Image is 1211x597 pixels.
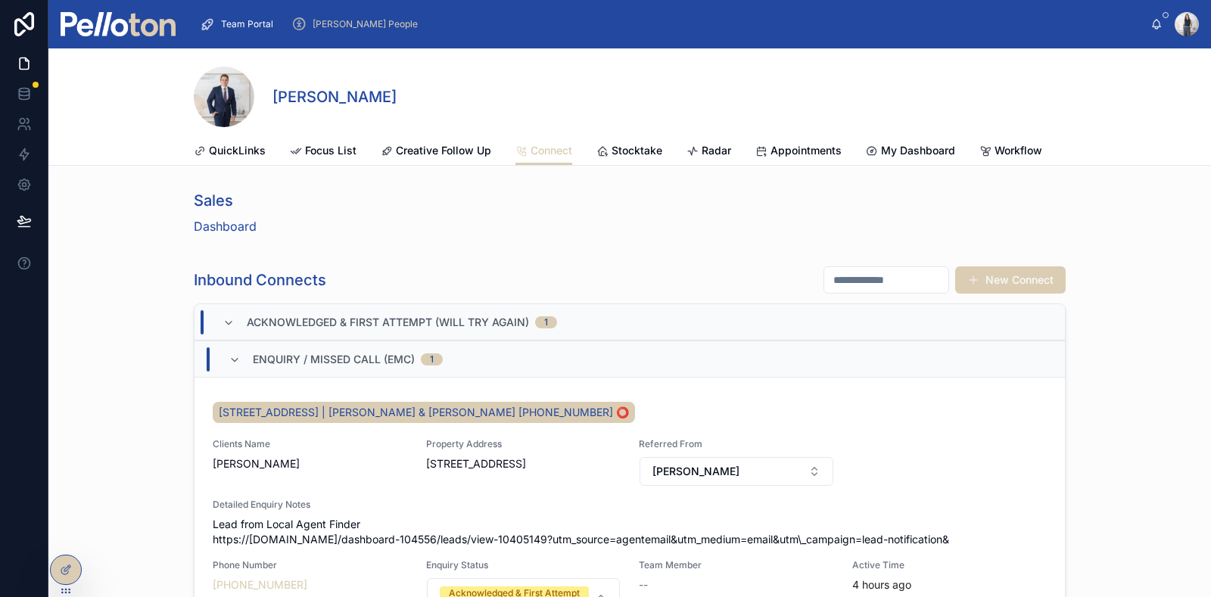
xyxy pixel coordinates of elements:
[979,137,1042,167] a: Workflow
[313,18,418,30] span: [PERSON_NAME] People
[955,266,1066,294] button: New Connect
[652,464,739,479] span: [PERSON_NAME]
[209,143,266,158] span: QuickLinks
[612,143,662,158] span: Stocktake
[287,11,428,38] a: [PERSON_NAME] People
[213,517,1047,547] span: Lead from Local Agent Finder https://[DOMAIN_NAME]/dashboard-104556/leads/view-10405149?utm_sourc...
[544,316,548,328] div: 1
[247,315,529,330] span: Acknowledged & First Attempt (Will try again)
[195,11,284,38] a: Team Portal
[396,143,491,158] span: Creative Follow Up
[213,438,408,450] span: Clients Name
[221,18,273,30] span: Team Portal
[596,137,662,167] a: Stocktake
[305,143,356,158] span: Focus List
[381,137,491,167] a: Creative Follow Up
[702,143,731,158] span: Radar
[194,269,326,291] h1: Inbound Connects
[755,137,842,167] a: Appointments
[426,559,621,571] span: Enquiry Status
[531,143,572,158] span: Connect
[852,577,911,592] p: 4 hours ago
[515,137,572,166] a: Connect
[881,143,955,158] span: My Dashboard
[866,137,955,167] a: My Dashboard
[686,137,731,167] a: Radar
[995,143,1042,158] span: Workflow
[213,577,307,592] a: [PHONE_NUMBER]
[213,402,635,423] a: [STREET_ADDRESS] | [PERSON_NAME] & [PERSON_NAME] [PHONE_NUMBER] ⭕️
[430,353,434,365] div: 1
[272,86,397,107] h1: [PERSON_NAME]
[219,405,629,420] span: [STREET_ADDRESS] | [PERSON_NAME] & [PERSON_NAME] [PHONE_NUMBER] ⭕️
[194,190,257,211] h1: Sales
[194,217,257,235] p: Dashboard
[253,352,415,367] span: Enquiry / Missed Call (EMC)
[290,137,356,167] a: Focus List
[213,456,408,471] span: [PERSON_NAME]
[770,143,842,158] span: Appointments
[213,559,408,571] span: Phone Number
[194,137,266,167] a: QuickLinks
[213,499,1047,511] span: Detailed Enquiry Notes
[640,457,833,486] button: Select Button
[639,577,648,592] span: --
[639,438,834,450] span: Referred From
[852,559,1048,571] span: Active Time
[639,559,834,571] span: Team Member
[426,438,621,450] span: Property Address
[426,456,621,471] span: [STREET_ADDRESS]
[61,12,176,36] img: App logo
[188,8,1150,41] div: scrollable content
